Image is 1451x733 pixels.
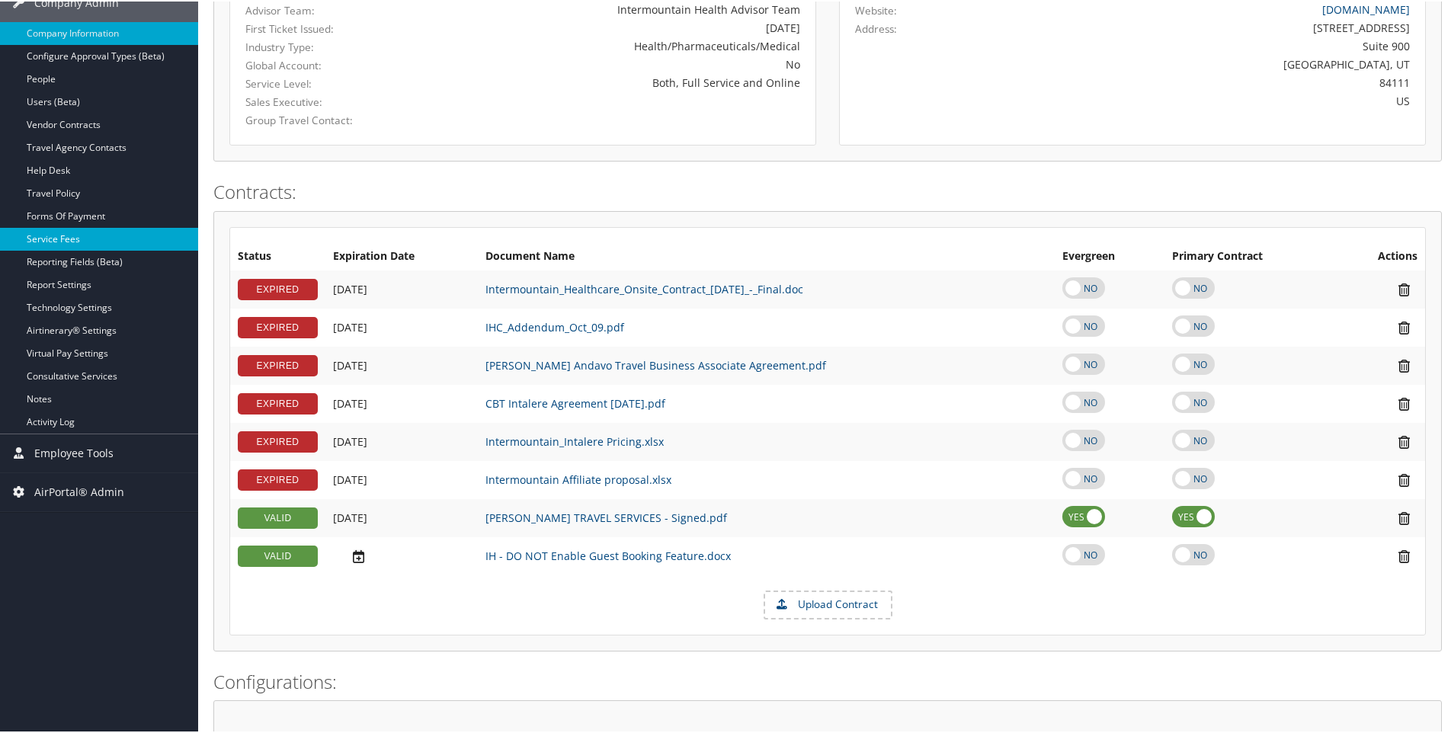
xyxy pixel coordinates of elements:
[1391,509,1417,525] i: Remove Contract
[325,242,478,269] th: Expiration Date
[438,55,800,71] div: No
[333,357,367,371] span: [DATE]
[438,73,800,89] div: Both, Full Service and Online
[238,354,318,375] div: EXPIRED
[213,667,1442,693] h2: Configurations:
[1000,37,1411,53] div: Suite 900
[333,434,470,447] div: Add/Edit Date
[238,430,318,451] div: EXPIRED
[765,591,891,616] label: Upload Contract
[333,395,470,409] div: Add/Edit Date
[333,318,367,333] span: [DATE]
[333,510,470,523] div: Add/Edit Date
[1391,547,1417,563] i: Remove Contract
[1000,18,1411,34] div: [STREET_ADDRESS]
[1391,280,1417,296] i: Remove Contract
[245,2,415,17] label: Advisor Team:
[1000,73,1411,89] div: 84111
[855,2,897,17] label: Website:
[333,280,367,295] span: [DATE]
[213,178,1442,203] h2: Contracts:
[333,319,470,333] div: Add/Edit Date
[438,37,800,53] div: Health/Pharmaceuticals/Medical
[485,433,664,447] a: Intermountain_Intalere Pricing.xlsx
[1336,242,1425,269] th: Actions
[245,38,415,53] label: Industry Type:
[333,509,367,523] span: [DATE]
[34,472,124,510] span: AirPortal® Admin
[485,509,727,523] a: [PERSON_NAME] TRAVEL SERVICES - Signed.pdf
[245,93,415,108] label: Sales Executive:
[1000,91,1411,107] div: US
[333,395,367,409] span: [DATE]
[238,315,318,337] div: EXPIRED
[1391,471,1417,487] i: Remove Contract
[1164,242,1336,269] th: Primary Contract
[1391,357,1417,373] i: Remove Contract
[333,281,470,295] div: Add/Edit Date
[1391,318,1417,334] i: Remove Contract
[238,392,318,413] div: EXPIRED
[485,318,624,333] a: IHC_Addendum_Oct_09.pdf
[333,471,367,485] span: [DATE]
[245,111,415,126] label: Group Travel Contact:
[238,544,318,565] div: VALID
[478,242,1055,269] th: Document Name
[485,357,826,371] a: [PERSON_NAME] Andavo Travel Business Associate Agreement.pdf
[438,18,800,34] div: [DATE]
[1391,395,1417,411] i: Remove Contract
[238,277,318,299] div: EXPIRED
[1055,242,1164,269] th: Evergreen
[333,433,367,447] span: [DATE]
[230,242,325,269] th: Status
[485,395,665,409] a: CBT Intalere Agreement [DATE].pdf
[333,472,470,485] div: Add/Edit Date
[245,75,415,90] label: Service Level:
[333,547,470,563] div: Add/Edit Date
[1000,55,1411,71] div: [GEOGRAPHIC_DATA], UT
[485,471,671,485] a: Intermountain Affiliate proposal.xlsx
[238,506,318,527] div: VALID
[245,56,415,72] label: Global Account:
[855,20,897,35] label: Address:
[1391,433,1417,449] i: Remove Contract
[1322,1,1410,15] a: [DOMAIN_NAME]
[245,20,415,35] label: First Ticket Issued:
[34,433,114,471] span: Employee Tools
[238,468,318,489] div: EXPIRED
[485,547,731,562] a: IH - DO NOT Enable Guest Booking Feature.docx
[333,357,470,371] div: Add/Edit Date
[485,280,803,295] a: Intermountain_Healthcare_Onsite_Contract_[DATE]_-_Final.doc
